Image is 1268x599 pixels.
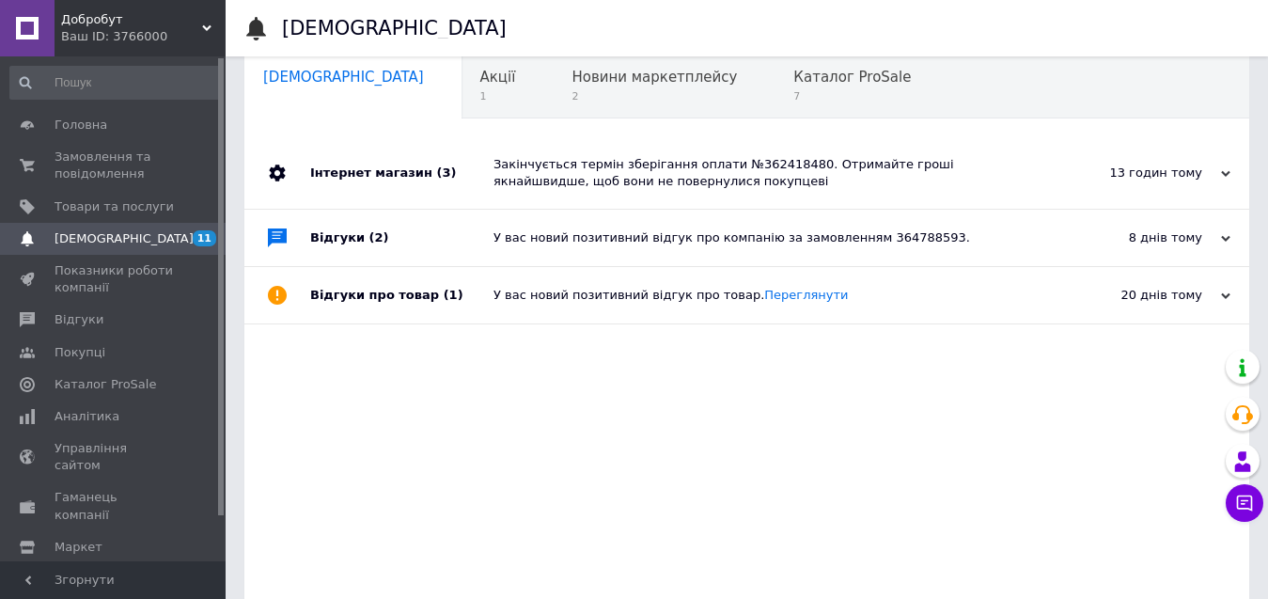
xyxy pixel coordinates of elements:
span: Гаманець компанії [55,489,174,523]
span: Замовлення та повідомлення [55,149,174,182]
input: Пошук [9,66,222,100]
span: 2 [571,89,737,103]
span: Добробут [61,11,202,28]
span: Товари та послуги [55,198,174,215]
div: Відгуки [310,210,493,266]
span: 7 [793,89,911,103]
span: Акції [480,69,516,86]
span: 11 [193,230,216,246]
div: Інтернет магазин [310,137,493,209]
div: 20 днів тому [1042,287,1230,304]
span: Каталог ProSale [793,69,911,86]
div: Закінчується термін зберігання оплати №362418480. Отримайте гроші якнайшвидше, щоб вони не поверн... [493,156,1042,190]
span: Аналітика [55,408,119,425]
a: Переглянути [764,288,848,302]
span: Каталог ProSale [55,376,156,393]
h1: [DEMOGRAPHIC_DATA] [282,17,507,39]
div: Відгуки про товар [310,267,493,323]
div: У вас новий позитивний відгук про компанію за замовленням 364788593. [493,229,1042,246]
div: У вас новий позитивний відгук про товар. [493,287,1042,304]
span: Показники роботи компанії [55,262,174,296]
span: Відгуки [55,311,103,328]
span: (2) [369,230,389,244]
div: 8 днів тому [1042,229,1230,246]
span: (1) [444,288,463,302]
span: [DEMOGRAPHIC_DATA] [55,230,194,247]
span: Головна [55,117,107,134]
span: [DEMOGRAPHIC_DATA] [263,69,424,86]
span: Новини маркетплейсу [571,69,737,86]
span: Управління сайтом [55,440,174,474]
span: Маркет [55,539,102,556]
div: Ваш ID: 3766000 [61,28,226,45]
div: 13 годин тому [1042,165,1230,181]
span: 1 [480,89,516,103]
span: (3) [436,166,456,180]
span: Покупці [55,344,105,361]
button: Чат з покупцем [1226,484,1263,522]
